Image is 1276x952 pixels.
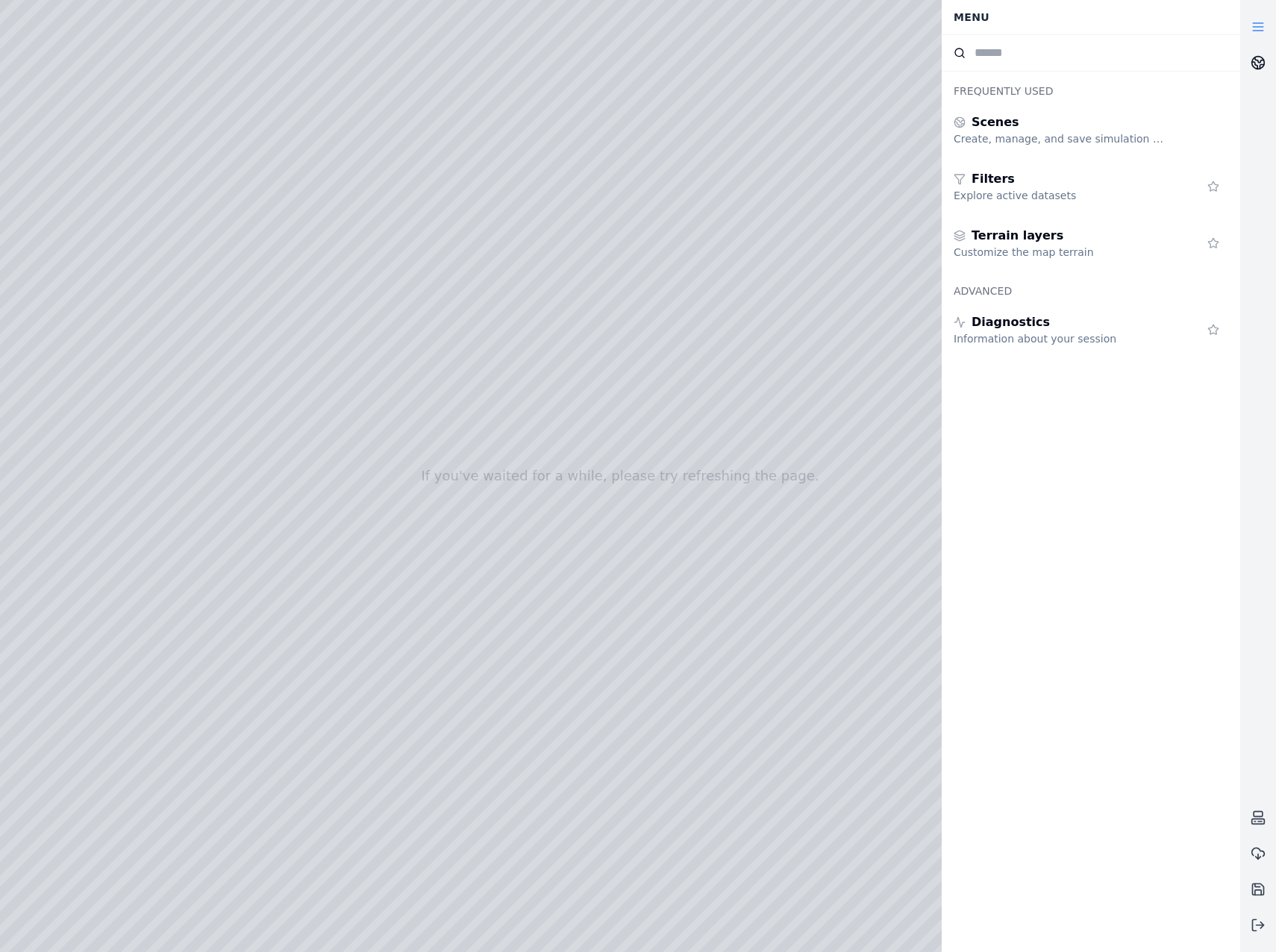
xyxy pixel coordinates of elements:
[954,245,1169,260] div: Customize the map terrain
[972,170,1015,188] span: Filters
[954,131,1169,146] div: Create, manage, and save simulation scenes
[942,272,1240,301] div: Advanced
[942,72,1240,101] div: Frequently Used
[972,227,1063,245] span: Terrain layers
[972,113,1019,131] span: Scenes
[954,188,1169,203] div: Explore active datasets
[954,331,1169,346] div: Information about your session
[972,313,1050,331] span: Diagnostics
[945,3,1237,31] div: Menu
